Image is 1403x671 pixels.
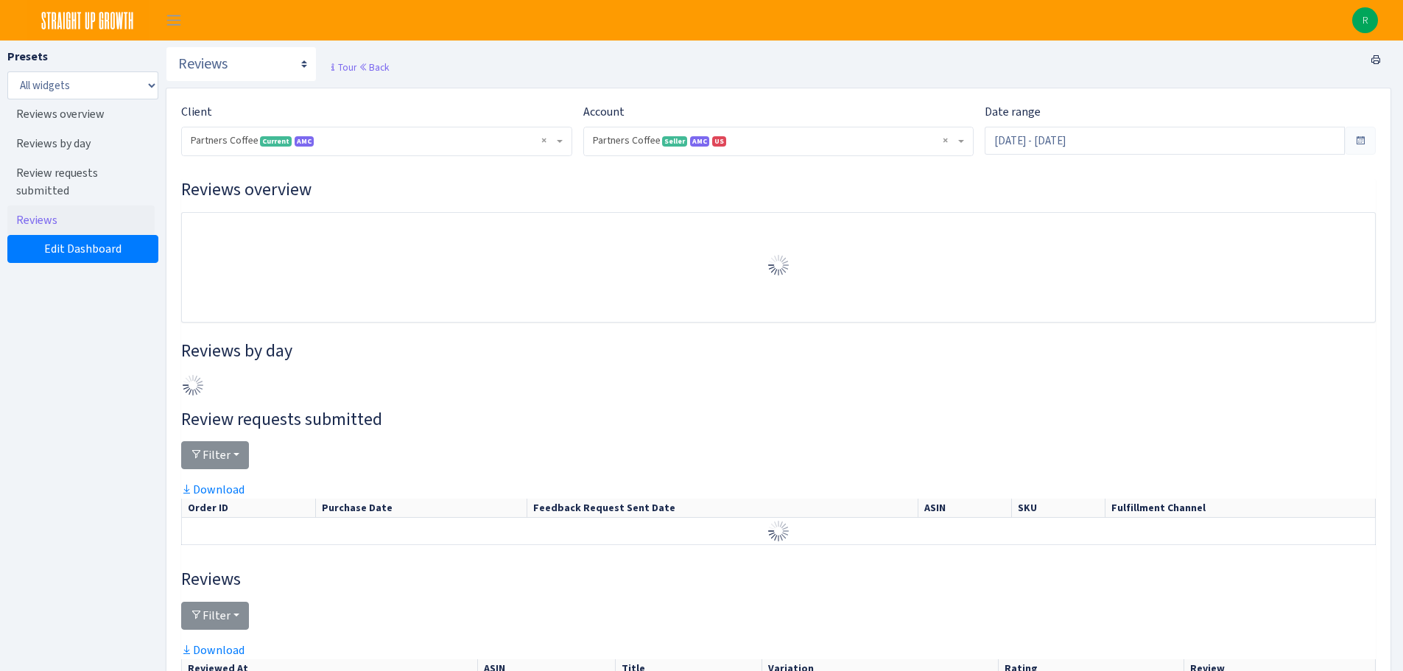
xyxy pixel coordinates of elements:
span: Partners Coffee <span class="badge badge-success">Current</span><span class="badge badge-primary"... [191,133,554,148]
a: Reviews by day [7,129,155,158]
h3: Widget #53 [181,340,1376,362]
label: Account [583,103,625,121]
th: SKU [1012,499,1105,518]
img: Preloader [181,373,205,397]
a: Download [181,482,245,497]
label: Client [181,103,212,121]
small: Tour [328,61,356,74]
th: Feedback Request Sent Date [527,499,918,518]
img: Preloader [767,253,790,277]
button: Filter [181,602,249,630]
label: Date range [985,103,1041,121]
span: Amazon Marketing Cloud [690,136,709,147]
img: Rachel [1352,7,1378,33]
a: Tour [328,59,359,74]
th: Fulfillment Channel [1105,499,1375,518]
h3: Widget #54 [181,409,1376,430]
a: Reviews overview [7,99,155,129]
th: Order ID [182,499,316,518]
span: Remove all items [541,133,546,148]
span: Seller [662,136,687,147]
span: Current [260,136,292,147]
a: R [1352,7,1378,33]
button: Toggle navigation [155,8,192,32]
span: Amazon Marketing Cloud [295,136,314,147]
span: Partners Coffee <span class="badge badge-success">Current</span><span class="badge badge-primary"... [182,127,572,155]
span: Partners Coffee <span class="badge badge-success">Seller</span><span class="badge badge-primary" ... [584,127,974,155]
span: Partners Coffee <span class="badge badge-success">Seller</span><span class="badge badge-primary" ... [593,133,956,148]
a: Back [359,60,389,74]
label: Presets [7,48,48,66]
a: Reviews [7,205,155,235]
button: Filter [181,441,249,469]
a: Edit Dashboard [7,235,158,263]
img: Preloader [767,519,790,543]
span: Remove all items [943,133,948,148]
th: ASIN [918,499,1012,518]
a: Review requests submitted [7,158,155,205]
a: Download [181,642,245,658]
h3: Widget #52 [181,179,1376,200]
h3: Widget #55 [181,569,1376,590]
span: US [712,136,726,147]
th: Purchase Date [316,499,527,518]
